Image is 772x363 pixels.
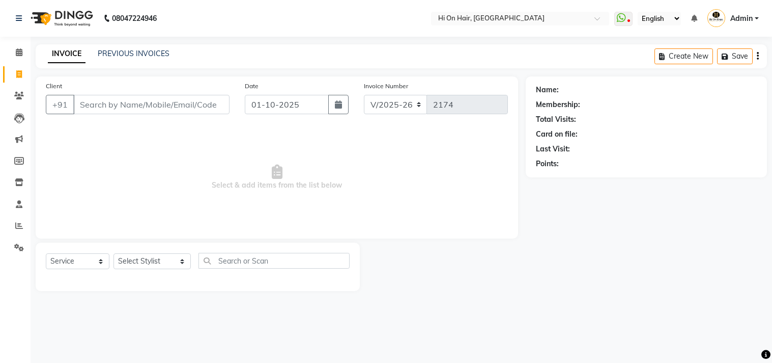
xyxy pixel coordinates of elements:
[245,82,259,91] label: Date
[707,9,725,27] img: Admin
[364,82,408,91] label: Invoice Number
[26,4,96,33] img: logo
[198,253,350,269] input: Search or Scan
[536,144,570,154] div: Last Visit:
[48,45,85,63] a: INVOICE
[46,95,74,114] button: +91
[654,48,713,64] button: Create New
[98,49,169,58] a: PREVIOUS INVOICES
[717,48,753,64] button: Save
[536,85,559,95] div: Name:
[536,114,576,125] div: Total Visits:
[46,82,62,91] label: Client
[730,13,753,24] span: Admin
[536,159,559,169] div: Points:
[536,99,580,110] div: Membership:
[46,126,508,228] span: Select & add items from the list below
[112,4,157,33] b: 08047224946
[73,95,230,114] input: Search by Name/Mobile/Email/Code
[536,129,578,140] div: Card on file:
